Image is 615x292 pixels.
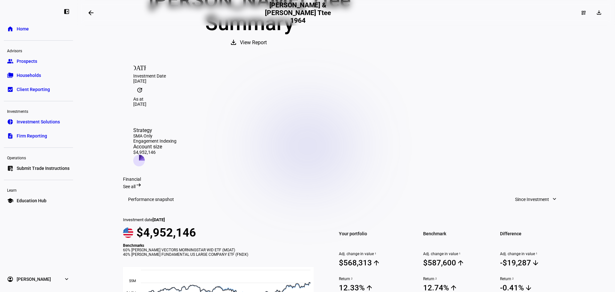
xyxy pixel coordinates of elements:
eth-mat-symbol: list_alt_add [7,165,13,171]
mat-icon: update [133,84,146,96]
a: bid_landscapeClient Reporting [4,83,73,96]
mat-icon: arrow_upward [450,284,457,292]
span: Benchmark [423,229,492,238]
div: Benchmarks [123,243,321,248]
mat-icon: arrow_downward [525,284,532,292]
div: 40% [PERSON_NAME] FUNDAMENTAL US LARGE COMPANY ETF (FNDX) [123,252,321,257]
sup: 1 [458,252,461,256]
h2: [PERSON_NAME] & [PERSON_NAME] Ttee 1964 [259,1,337,24]
mat-icon: expand_more [551,196,558,202]
a: descriptionFirm Reporting [4,129,73,142]
sup: 2 [350,277,353,281]
span: $4,952,146 [136,226,196,239]
div: SMA Only [133,133,176,138]
mat-icon: arrow_downward [532,259,539,267]
span: Investment Solutions [17,119,60,125]
text: $5M [129,279,136,283]
span: Adj. change in value [339,252,408,256]
sup: 1 [374,252,376,256]
eth-mat-symbol: left_panel_close [63,8,70,15]
div: Engagement Indexing [133,138,176,144]
div: 60% [PERSON_NAME] VECTORS MORNINGSTAR WID ETF (MOAT) [123,248,321,252]
span: Since Investment [515,193,549,206]
span: Households [17,72,41,79]
sup: 2 [511,277,514,281]
span: Home [17,26,29,32]
a: folder_copyHouseholds [4,69,73,82]
sup: 1 [535,252,537,256]
eth-mat-symbol: account_circle [7,276,13,282]
div: $568,313 [339,258,372,267]
div: [DATE] [133,102,559,107]
span: Adj. change in value [423,252,492,256]
mat-icon: dashboard_customize [581,10,586,15]
span: Adj. change in value [500,252,569,256]
eth-mat-symbol: pie_chart [7,119,13,125]
span: See all [123,184,135,189]
span: -$19,287 [500,258,569,268]
eth-mat-symbol: group [7,58,13,64]
div: Financial [123,177,569,182]
span: [PERSON_NAME] [17,276,51,282]
span: Difference [500,229,569,238]
div: Learn [4,185,73,194]
mat-icon: download [230,38,237,46]
span: View Report [240,35,267,50]
eth-mat-symbol: description [7,133,13,139]
button: View Report [223,35,276,50]
div: Investment date [123,217,321,222]
mat-icon: arrow_upward [457,259,464,267]
span: [DATE] [152,217,165,222]
div: Account size [133,144,176,150]
span: Your portfolio [339,229,408,238]
a: pie_chartInvestment Solutions [4,115,73,128]
button: Since Investment [509,193,564,206]
div: Operations [4,153,73,162]
eth-mat-symbol: expand_more [63,276,70,282]
mat-icon: download [596,9,602,16]
span: $587,600 [423,258,492,268]
div: $4,952,146 [133,150,176,155]
a: groupProspects [4,55,73,68]
span: Firm Reporting [17,133,47,139]
span: Submit Trade Instructions [17,165,70,171]
eth-mat-symbol: bid_landscape [7,86,13,93]
div: Investment Date [133,73,559,79]
mat-icon: arrow_backwards [87,9,95,17]
div: Advisors [4,46,73,55]
span: Return [339,277,408,281]
h3: Performance snapshot [128,197,174,202]
eth-mat-symbol: folder_copy [7,72,13,79]
span: Return [500,277,569,281]
mat-icon: arrow_upward [365,284,373,292]
eth-mat-symbol: home [7,26,13,32]
mat-icon: arrow_upward [373,259,380,267]
div: Investments [4,106,73,115]
span: Client Reporting [17,86,50,93]
span: Return [423,277,492,281]
span: Prospects [17,58,37,64]
div: [DATE] [133,79,559,84]
span: Education Hub [17,197,46,204]
mat-icon: [DATE] [133,61,146,73]
div: Strategy [133,127,176,133]
div: As at [133,96,559,102]
eth-mat-symbol: school [7,197,13,204]
mat-icon: arrow_right_alt [135,182,142,188]
a: homeHome [4,22,73,35]
sup: 2 [434,277,437,281]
